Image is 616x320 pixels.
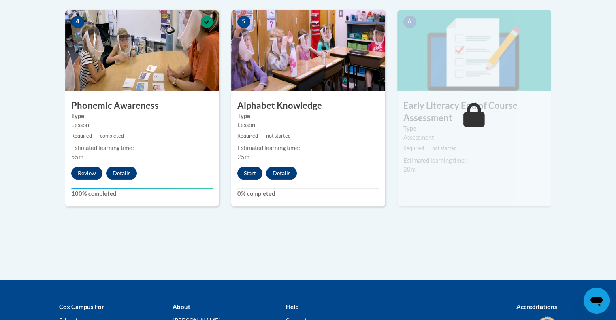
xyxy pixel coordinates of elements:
iframe: Button to launch messaging window [584,288,610,314]
span: completed [100,133,124,139]
label: 0% completed [237,189,379,198]
div: Lesson [237,121,379,129]
label: Type [237,112,379,121]
h3: Early Literacy End of Course Assessment [397,100,551,125]
button: Start [237,167,262,180]
img: Course Image [231,10,385,91]
span: 4 [71,16,84,28]
label: Type [71,112,213,121]
span: 6 [403,16,416,28]
span: Required [71,133,92,139]
h3: Phonemic Awareness [65,100,219,112]
label: 100% completed [71,189,213,198]
button: Details [266,167,297,180]
div: Estimated learning time: [237,144,379,153]
div: Assessment [403,133,545,142]
b: About [172,303,190,310]
h3: Alphabet Knowledge [231,100,385,112]
button: Review [71,167,102,180]
span: Required [237,133,258,139]
span: 5 [237,16,250,28]
span: not started [432,145,457,151]
div: Lesson [71,121,213,129]
div: Estimated learning time: [71,144,213,153]
span: 20m [403,166,416,173]
div: Estimated learning time: [403,156,545,165]
img: Course Image [397,10,551,91]
span: Required [403,145,424,151]
span: 25m [237,153,249,160]
span: | [427,145,429,151]
div: Your progress [71,188,213,189]
b: Accreditations [516,303,557,310]
img: Course Image [65,10,219,91]
span: | [261,133,263,139]
span: not started [266,133,291,139]
span: 55m [71,153,83,160]
b: Help [286,303,298,310]
label: Type [403,124,545,133]
button: Details [106,167,137,180]
span: | [95,133,97,139]
b: Cox Campus For [59,303,104,310]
